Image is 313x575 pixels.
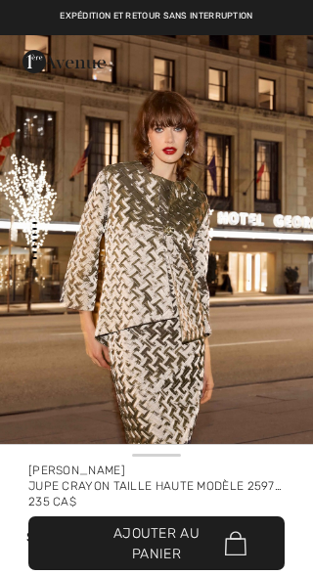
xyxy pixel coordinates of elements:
[28,495,76,509] span: 235 CA$
[93,523,221,564] span: Ajouter au panier
[22,53,106,69] a: 1ère Avenue
[28,463,285,478] div: [PERSON_NAME]
[28,478,285,494] div: Jupe crayon taille haute Modèle 259725
[225,531,246,556] img: Bag.svg
[22,50,106,73] img: 1ère Avenue
[28,516,285,570] button: Ajouter au panier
